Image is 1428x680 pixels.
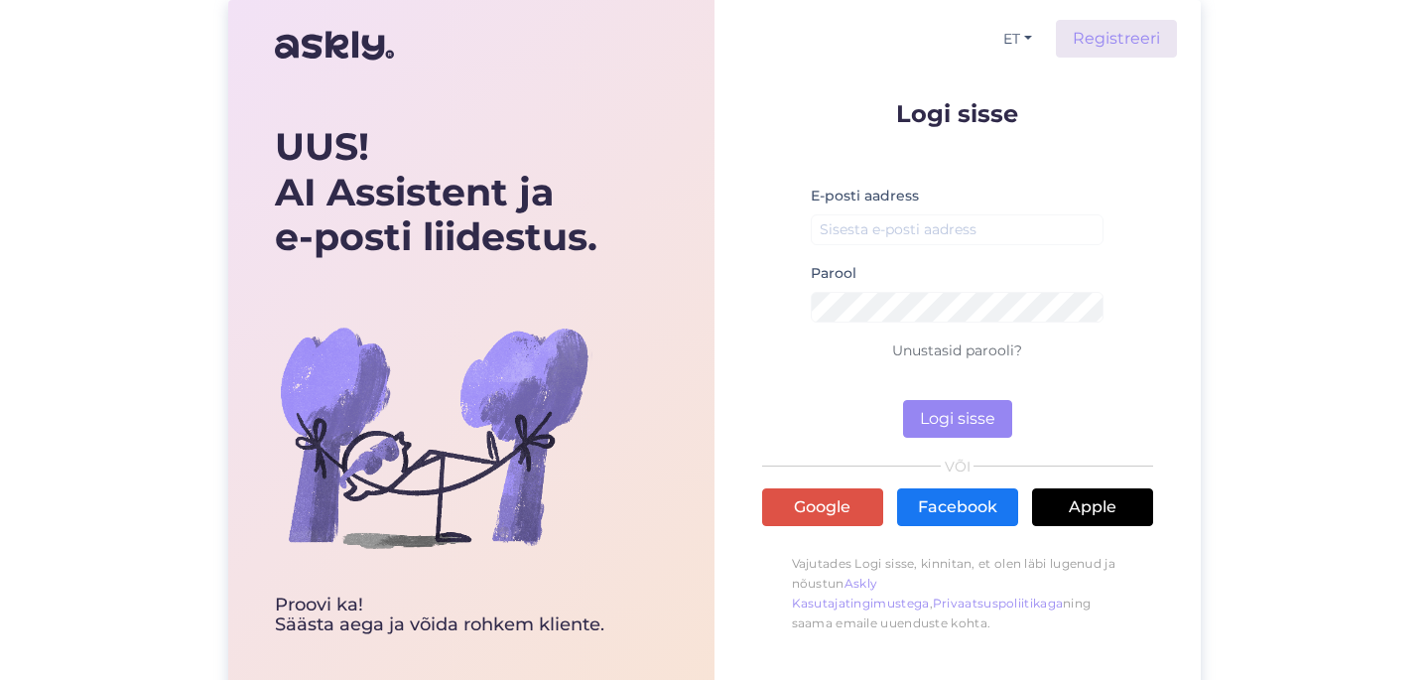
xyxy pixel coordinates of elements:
[762,544,1153,643] p: Vajutades Logi sisse, kinnitan, et olen läbi lugenud ja nõustun , ning saama emaile uuenduste kohta.
[897,488,1018,526] a: Facebook
[811,214,1104,245] input: Sisesta e-posti aadress
[892,341,1022,359] a: Unustasid parooli?
[995,25,1040,54] button: ET
[933,596,1063,611] a: Privaatsuspoliitikaga
[762,488,883,526] a: Google
[811,186,919,206] label: E-posti aadress
[811,263,856,284] label: Parool
[941,460,974,474] span: VÕI
[275,278,592,596] img: bg-askly
[275,22,394,69] img: Askly
[275,124,604,260] div: UUS! AI Assistent ja e-posti liidestus.
[1032,488,1153,526] a: Apple
[792,576,930,611] a: Askly Kasutajatingimustega
[762,101,1153,126] p: Logi sisse
[275,596,604,635] div: Proovi ka! Säästa aega ja võida rohkem kliente.
[1056,20,1177,58] a: Registreeri
[903,400,1012,438] button: Logi sisse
